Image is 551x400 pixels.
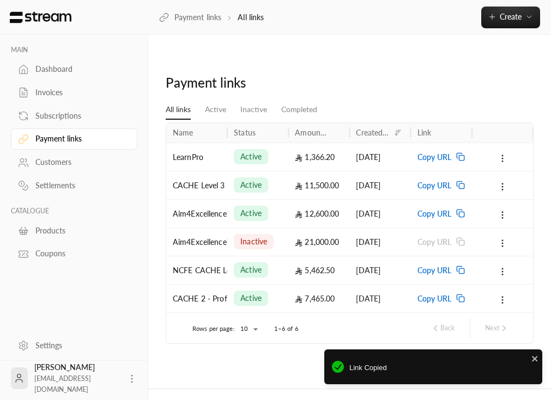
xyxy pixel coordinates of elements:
[481,7,540,28] button: Create
[356,171,404,199] div: [DATE]
[356,143,404,171] div: [DATE]
[11,335,137,356] a: Settings
[417,171,452,199] span: Copy URL
[11,82,137,103] a: Invoices
[35,180,124,191] div: Settlements
[240,293,262,304] span: active
[295,128,329,137] div: Amount collected
[234,128,256,137] div: Status
[295,200,343,227] div: 12,600.00
[11,128,137,150] a: Payment links
[235,322,261,336] div: 10
[356,256,404,284] div: [DATE]
[356,285,404,312] div: [DATE]
[173,128,193,137] div: Name
[173,171,221,199] div: CACHE Level 3 Diploma
[9,11,72,23] img: Logo
[173,228,221,256] div: Aim4Excellence™ Director Credential
[417,256,452,284] span: Copy URL
[391,126,404,139] button: Sort
[173,285,221,312] div: CACHE 2 - Professional
[11,152,137,173] a: Customers
[295,228,343,256] div: 21,000.00
[35,248,124,259] div: Coupons
[11,105,137,126] a: Subscriptions
[35,87,124,98] div: Invoices
[295,171,343,199] div: 11,500.00
[240,208,262,219] span: active
[281,100,317,119] a: Completed
[205,100,226,119] a: Active
[417,143,452,171] span: Copy URL
[11,207,137,216] p: CATALOGUE
[35,133,124,144] div: Payment links
[35,110,124,121] div: Subscriptions
[166,74,281,91] div: Payment links
[11,220,137,241] a: Products
[240,100,267,119] a: Inactive
[417,228,452,256] span: Copy URL
[173,143,221,171] div: LearnPro
[173,200,221,227] div: Aim4Excellence™ Director Credential
[417,285,452,312] span: Copy URL
[356,228,404,256] div: [DATE]
[159,12,221,23] a: Payment links
[35,157,124,168] div: Customers
[349,362,535,373] span: Link Copied
[295,285,343,312] div: 7,465.00
[240,151,262,162] span: active
[11,175,137,196] a: Settlements
[240,180,262,190] span: active
[500,12,522,21] span: Create
[417,200,452,227] span: Copy URL
[173,256,221,284] div: NCFE CACHE Level 3 Certificate
[356,200,404,227] div: [DATE]
[417,128,432,137] div: Link
[295,256,343,284] div: 5,462.50
[295,143,343,171] div: 1,366.20
[274,324,299,333] p: 1–6 of 6
[159,12,264,23] nav: breadcrumb
[11,59,137,80] a: Dashboard
[240,236,267,247] span: inactive
[35,64,124,75] div: Dashboard
[11,46,137,54] p: MAIN
[531,353,539,364] button: close
[11,243,137,264] a: Coupons
[35,225,124,236] div: Products
[35,340,124,351] div: Settings
[240,264,262,275] span: active
[34,374,91,393] span: [EMAIL_ADDRESS][DOMAIN_NAME]
[192,324,235,333] p: Rows per page:
[238,12,264,23] p: All links
[34,362,120,395] div: [PERSON_NAME]
[166,100,191,120] a: All links
[356,128,390,137] div: Created at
